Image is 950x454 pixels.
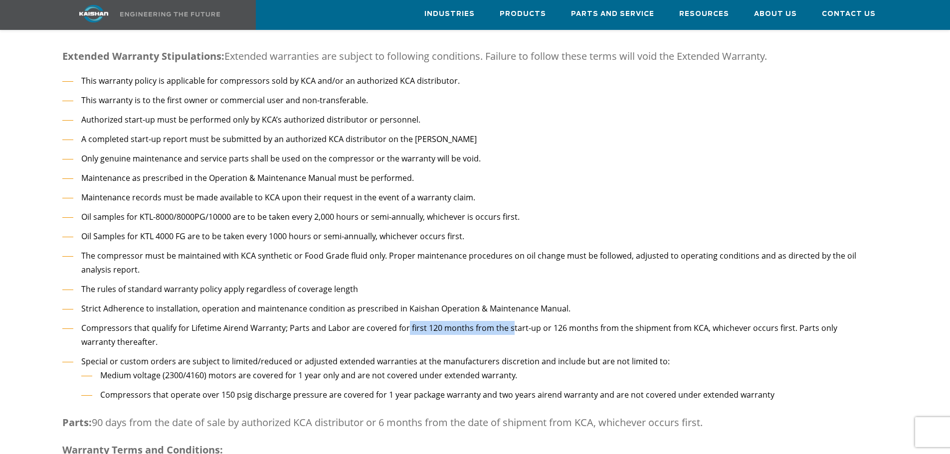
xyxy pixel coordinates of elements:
li: The rules of standard warranty policy apply regardless of coverage length [62,282,870,297]
a: Products [500,0,546,27]
span: Resources [679,8,729,20]
li: Medium voltage (2300/4160) motors are covered for 1 year only and are not covered under extended ... [81,368,870,383]
li: This warranty policy is applicable for compressors sold by KCA and/or an authorized KCA distributor. [62,74,870,88]
li: Strict Adherence to installation, operation and maintenance condition as prescribed in Kaishan Op... [62,302,870,316]
a: Contact Us [822,0,876,27]
img: Engineering the future [120,12,220,16]
span: Extended Warranty Stipulations: [62,49,224,63]
li: A completed start-up report must be submitted by an authorized KCA distributor on the [PERSON_NAME] [62,132,870,147]
a: About Us [754,0,797,27]
span: Products [500,8,546,20]
li: Only genuine maintenance and service parts shall be used on the compressor or the warranty will b... [62,151,870,166]
span: Parts: [62,416,92,429]
li: Oil samples for KTL-8000/8000PG/10000 are to be taken every 2,000 hours or semi-annually, whichev... [62,210,870,224]
a: Industries [424,0,475,27]
span: Contact Us [822,8,876,20]
span: Industries [424,8,475,20]
li: This warranty is to the first owner or commercial user and non-transferable. [62,93,870,108]
li: Maintenance as prescribed in the Operation & Maintenance Manual must be performed. [62,171,870,185]
li: Authorized start-up must be performed only by KCA’s authorized distributor or personnel. [62,113,870,127]
p: Extended warranties are subject to following conditions. Failure to follow these terms will void ... [62,46,870,66]
img: kaishan logo [56,5,131,22]
li: Maintenance records must be made available to KCA upon their request in the event of a warranty c... [62,190,870,205]
li: Compressors that operate over 150 psig discharge pressure are covered for 1 year package warranty... [81,388,870,402]
p: 90 days from the date of sale by authorized KCA distributor or 6 months from the date of shipment... [62,413,870,433]
li: The compressor must be maintained with KCA synthetic or Food Grade fluid only. Proper maintenance... [62,249,870,277]
span: Parts and Service [571,8,654,20]
a: Resources [679,0,729,27]
a: Parts and Service [571,0,654,27]
li: Special or custom orders are subject to limited/reduced or adjusted extended warranties at the ma... [62,354,870,408]
span: About Us [754,8,797,20]
li: Oil Samples for KTL 4000 FG are to be taken every 1000 hours or semi-annually, whichever occurs f... [62,229,870,244]
li: Compressors that qualify for Lifetime Airend Warranty; Parts and Labor are covered for first 120 ... [62,321,870,349]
